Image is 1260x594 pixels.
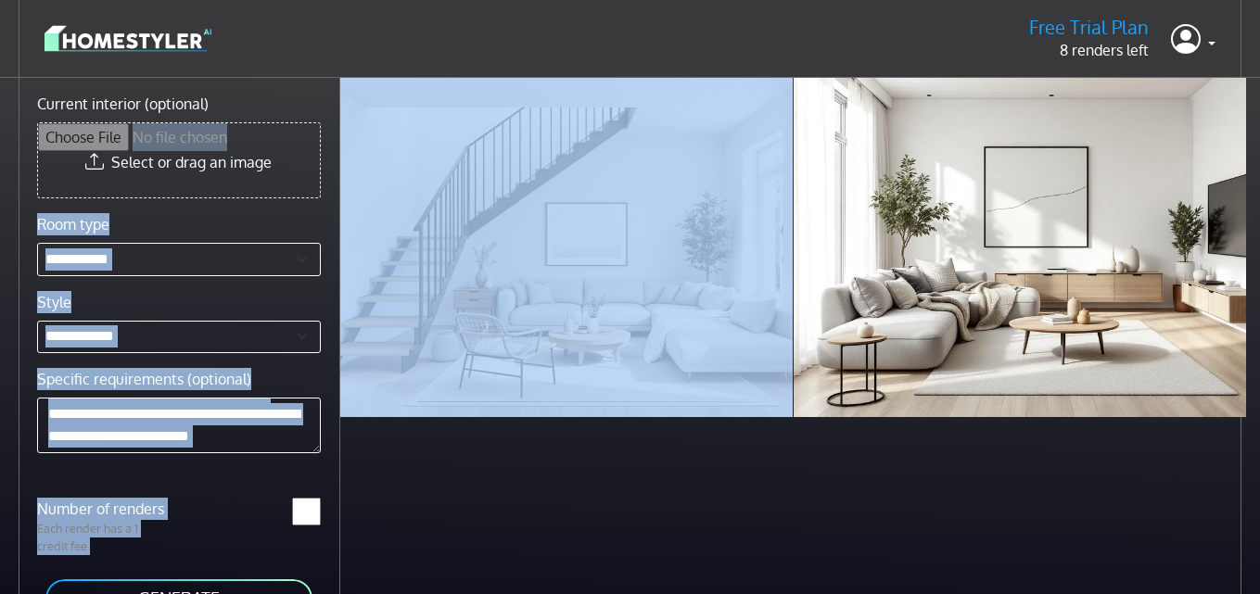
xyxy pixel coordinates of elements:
p: Each render has a 1 credit fee [26,520,179,555]
img: logo-3de290ba35641baa71223ecac5eacb59cb85b4c7fdf211dc9aaecaaee71ea2f8.svg [45,22,211,55]
label: Current interior (optional) [37,93,209,115]
p: 8 renders left [1029,39,1149,61]
label: Specific requirements (optional) [37,368,251,390]
label: Style [37,291,71,313]
h5: Free Trial Plan [1029,16,1149,39]
label: Room type [37,213,109,235]
label: Number of renders [26,498,179,520]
